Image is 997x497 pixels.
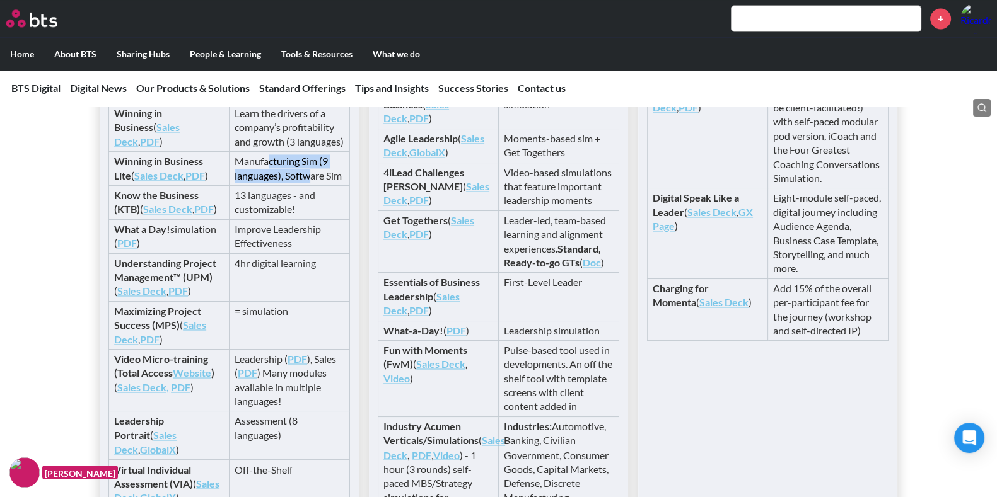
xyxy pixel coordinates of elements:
[446,324,466,336] a: PDF
[653,191,739,217] strong: Digital Speak Like a Leader
[230,152,350,186] td: Manufacturing Sim (9 languages), Software Sim
[271,38,363,71] label: Tools & Resources
[44,38,107,71] label: About BTS
[288,353,307,365] a: PDF
[230,349,350,411] td: Leadership ( ), Sales ( ) Many modules available in multiple languages!
[378,129,499,163] td: ( , )
[143,203,192,215] a: Sales Deck
[433,448,460,460] a: Video
[498,321,619,340] td: Leadership simulation
[383,214,448,226] strong: Get Togethers
[687,206,737,218] a: Sales Deck
[504,420,552,432] strong: Industries:
[409,304,429,316] a: PDF
[647,278,767,341] td: ( )
[114,121,180,147] a: Sales Deck
[117,285,166,297] a: Sales Deck
[230,253,350,301] td: 4hr digital learning
[383,344,467,370] strong: Fun with Moments (FwM)
[194,203,214,215] a: PDF
[230,411,350,459] td: Assessment (8 languages)
[114,223,170,235] strong: What a Day!
[171,381,190,393] a: PDF
[259,82,346,94] a: Standard Offerings
[699,296,749,308] a: Sales Deck
[767,84,888,188] td: Facilitated journey (can be client-facilitated!) with self-paced modular pod version, iCoach and ...
[767,188,888,278] td: Eight-module self-paced, digital journey including Audience Agenda, Business Case Template, Story...
[954,423,984,453] div: Open Intercom Messenger
[378,273,499,321] td: ( , )
[9,457,40,488] img: F
[114,155,203,181] strong: Winning in Business Lite
[140,443,176,455] a: GlobalX
[109,411,230,459] td: ( , )
[647,188,767,278] td: ( , )
[355,82,429,94] a: Tips and Insights
[6,9,81,27] a: Go home
[378,163,499,210] td: 4 ( , )
[767,278,888,341] td: Add 15% of the overall per-participant fee for the journey (workshop and self-directed IP)
[583,256,601,268] a: Doc
[238,367,257,379] a: PDF
[211,367,214,379] strong: )
[170,477,193,489] strong: (VIA)
[109,219,230,253] td: simulation ( )
[140,135,160,147] a: PDF
[647,84,767,188] td: ( , )
[383,132,458,144] strong: Agile Leadership
[409,146,445,158] a: GlobalX
[42,466,118,480] figcaption: [PERSON_NAME]
[114,107,162,133] strong: Winning in Business
[109,349,230,411] td: ( )
[11,82,61,94] a: BTS Digital
[6,9,57,27] img: BTS Logo
[117,237,137,249] a: PDF
[518,82,566,94] a: Contact us
[378,210,499,273] td: ( , )
[109,301,230,349] td: ( , )
[117,381,169,393] a: Sales Deck,
[465,358,468,370] strong: ,
[409,112,429,124] a: PDF
[498,210,619,273] td: Leader-led, team-based learning and alignment experiences. ( )
[230,219,350,253] td: Improve Leadership Effectiveness
[679,101,698,113] a: PDF
[409,194,429,206] a: PDF
[114,305,201,331] strong: Maximizing Project Success (MPS)
[407,448,410,460] strong: ,
[383,166,464,192] strong: iLead Challenges [PERSON_NAME]
[109,152,230,186] td: ( , )
[109,104,230,152] td: ( , )
[114,353,208,379] strong: Video Micro-training (Total Access
[412,448,431,460] a: PDF
[70,82,127,94] a: Digital News
[114,463,191,489] strong: Virtual Individual Assessment
[409,228,429,240] a: PDF
[136,82,250,94] a: Our Products & Solutions
[109,253,230,301] td: ( , )
[180,38,271,71] label: People & Learning
[230,104,350,152] td: Learn the drivers of a company’s profitability and growth (3 languages)
[498,340,619,416] td: Pulse-based tool used in developments. An off the shelf tool with template screens with client co...
[230,301,350,349] td: = simulation
[363,38,430,71] label: What we do
[383,276,480,302] strong: Essentials of Business Leadership
[230,186,350,220] td: 13 languages - and customizable!
[504,243,601,268] strong: Standard, Ready-to-go GTs
[107,38,180,71] label: Sharing Hubs
[109,186,230,220] td: ( , )
[134,169,184,181] a: Sales Deck
[114,319,206,345] a: Sales Deck
[498,273,619,321] td: First-Level Leader
[930,8,951,29] a: +
[960,3,991,33] a: Profile
[383,372,410,384] a: Video
[383,324,443,336] strong: What-a-Day!
[960,3,991,33] img: Ricardo Eisenmann
[383,420,479,446] strong: Industry Acumen Verticals/Simulations
[416,358,465,370] a: Sales Deck
[653,282,709,308] strong: Charging for Momenta
[498,129,619,163] td: Moments-based sim + Get Togethers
